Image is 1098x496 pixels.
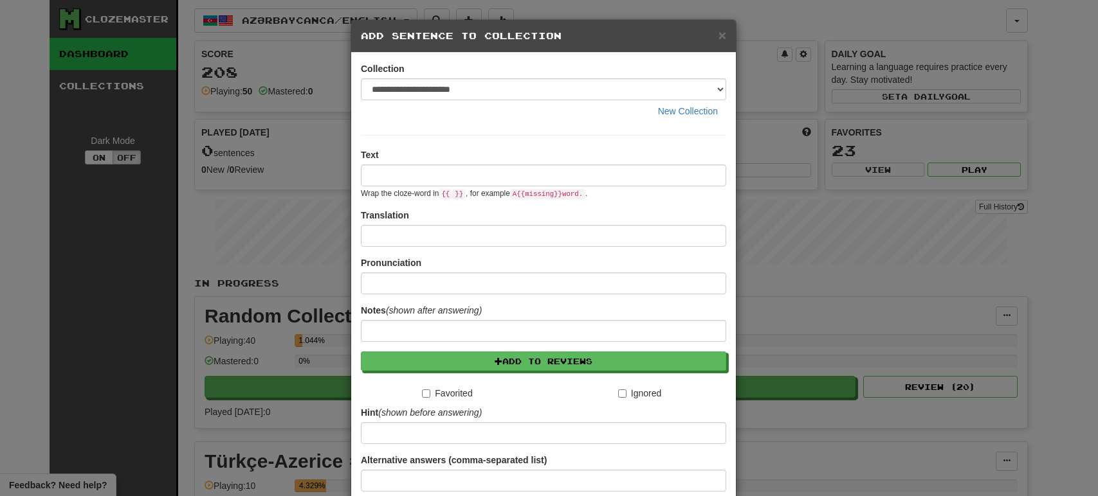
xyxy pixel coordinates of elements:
[718,28,726,42] span: ×
[378,407,482,418] em: (shown before answering)
[361,406,482,419] label: Hint
[361,30,726,42] h5: Add Sentence to Collection
[361,256,421,269] label: Pronunciation
[510,189,585,199] code: A {{ missing }} word.
[618,387,661,400] label: Ignored
[361,351,726,371] button: Add to Reviews
[361,209,409,222] label: Translation
[361,148,379,161] label: Text
[618,389,627,398] input: Ignored
[439,189,452,199] code: {{
[361,62,405,75] label: Collection
[422,389,430,398] input: Favorited
[386,305,482,315] em: (shown after answering)
[361,454,547,466] label: Alternative answers (comma-separated list)
[422,387,472,400] label: Favorited
[361,189,587,198] small: Wrap the cloze-word in , for example .
[650,100,726,122] button: New Collection
[452,189,466,199] code: }}
[718,28,726,42] button: Close
[361,304,482,317] label: Notes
